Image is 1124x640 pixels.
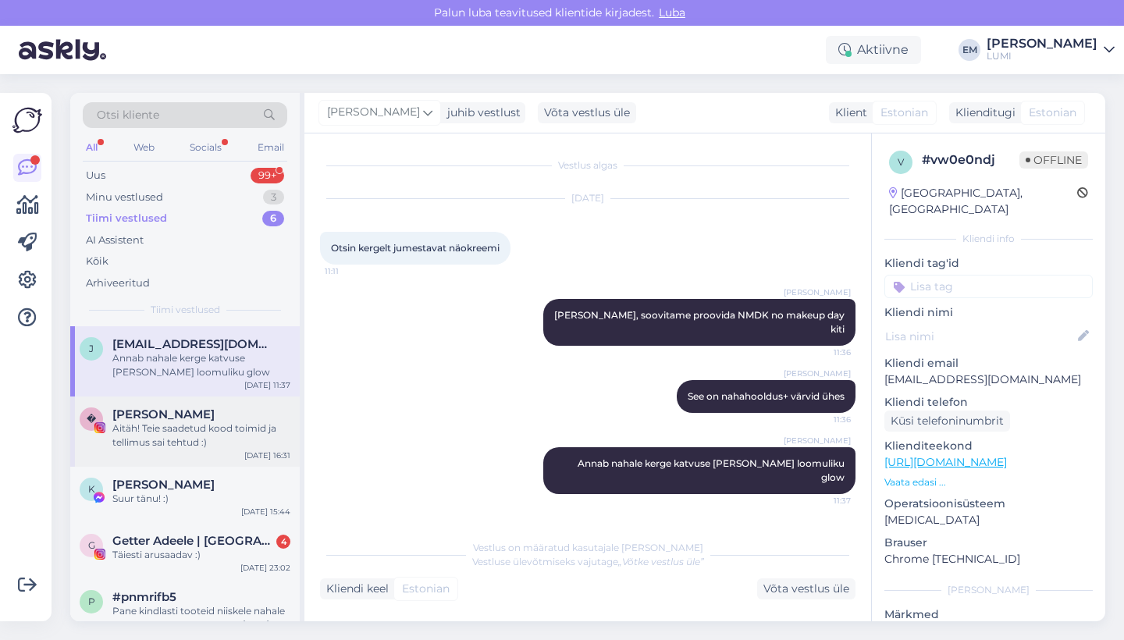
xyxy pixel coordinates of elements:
[826,36,921,64] div: Aktiivne
[151,303,220,317] span: Tiimi vestlused
[86,211,167,226] div: Tiimi vestlused
[472,556,704,567] span: Vestluse ülevõtmiseks vajutage
[959,39,980,61] div: EM
[244,379,290,391] div: [DATE] 11:37
[325,265,383,277] span: 11:11
[12,105,42,135] img: Askly Logo
[88,539,95,551] span: G
[889,185,1077,218] div: [GEOGRAPHIC_DATA], [GEOGRAPHIC_DATA]
[884,372,1093,388] p: [EMAIL_ADDRESS][DOMAIN_NAME]
[884,438,1093,454] p: Klienditeekond
[87,413,96,425] span: �
[884,606,1093,623] p: Märkmed
[884,496,1093,512] p: Operatsioonisüsteem
[784,435,851,446] span: [PERSON_NAME]
[784,368,851,379] span: [PERSON_NAME]
[987,50,1097,62] div: LUMI
[829,105,867,121] div: Klient
[1019,151,1088,169] span: Offline
[263,190,284,205] div: 3
[112,492,290,506] div: Suur tänu! :)
[884,512,1093,528] p: [MEDICAL_DATA]
[112,407,215,421] span: 𝓚𝓻𝓲𝓼𝓽𝓪 𝓝𝓾𝓻𝓴
[792,347,851,358] span: 11:36
[792,495,851,507] span: 11:37
[884,535,1093,551] p: Brauser
[884,411,1010,432] div: Küsi telefoninumbrit
[130,137,158,158] div: Web
[578,457,847,483] span: Annab nahale kerge katvuse [PERSON_NAME] loomuliku glow
[987,37,1115,62] a: [PERSON_NAME]LUMI
[112,548,290,562] div: Täiesti arusaadav :)
[898,156,904,168] span: v
[949,105,1016,121] div: Klienditugi
[254,137,287,158] div: Email
[276,535,290,549] div: 4
[320,158,855,172] div: Vestlus algas
[441,105,521,121] div: juhib vestlust
[112,421,290,450] div: Aitäh! Teie saadetud kood toimid ja tellimus sai tehtud :)
[88,483,95,495] span: K
[402,581,450,597] span: Estonian
[473,542,703,553] span: Vestlus on määratud kasutajale [PERSON_NAME]
[884,583,1093,597] div: [PERSON_NAME]
[757,578,855,599] div: Võta vestlus üle
[884,355,1093,372] p: Kliendi email
[884,255,1093,272] p: Kliendi tag'id
[554,309,847,335] span: [PERSON_NAME], soovitame proovida NMDK no makeup day kiti
[112,337,275,351] span: janekutson@gmail.com
[86,276,150,291] div: Arhiveeritud
[654,5,690,20] span: Luba
[187,137,225,158] div: Socials
[884,475,1093,489] p: Vaata edasi ...
[112,534,275,548] span: Getter Adeele | Elu Hispaanias
[884,275,1093,298] input: Lisa tag
[89,343,94,354] span: j
[884,394,1093,411] p: Kliendi telefon
[320,191,855,205] div: [DATE]
[884,455,1007,469] a: [URL][DOMAIN_NAME]
[1029,105,1076,121] span: Estonian
[251,168,284,183] div: 99+
[784,286,851,298] span: [PERSON_NAME]
[880,105,928,121] span: Estonian
[320,581,389,597] div: Kliendi keel
[922,151,1019,169] div: # vw0e0ndj
[97,107,159,123] span: Otsi kliente
[86,168,105,183] div: Uus
[112,478,215,492] span: Katrin Rumm
[327,104,420,121] span: [PERSON_NAME]
[86,190,163,205] div: Minu vestlused
[86,254,108,269] div: Kõik
[240,562,290,574] div: [DATE] 23:02
[688,390,845,402] span: See on nahahooldus+ värvid ühes
[112,590,176,604] span: #pnmrifb5
[262,211,284,226] div: 6
[884,304,1093,321] p: Kliendi nimi
[244,450,290,461] div: [DATE] 16:31
[618,556,704,567] i: „Võtke vestlus üle”
[86,233,144,248] div: AI Assistent
[112,351,290,379] div: Annab nahale kerge katvuse [PERSON_NAME] loomuliku glow
[112,604,290,618] div: Pane kindlasti tooteid niiskele nahale
[987,37,1097,50] div: [PERSON_NAME]
[243,618,290,630] div: [DATE] 17:23
[331,242,500,254] span: Otsin kergelt jumestavat näokreemi
[884,232,1093,246] div: Kliendi info
[885,328,1075,345] input: Lisa nimi
[884,551,1093,567] p: Chrome [TECHNICAL_ID]
[83,137,101,158] div: All
[792,414,851,425] span: 11:36
[241,506,290,517] div: [DATE] 15:44
[88,596,95,607] span: p
[538,102,636,123] div: Võta vestlus üle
